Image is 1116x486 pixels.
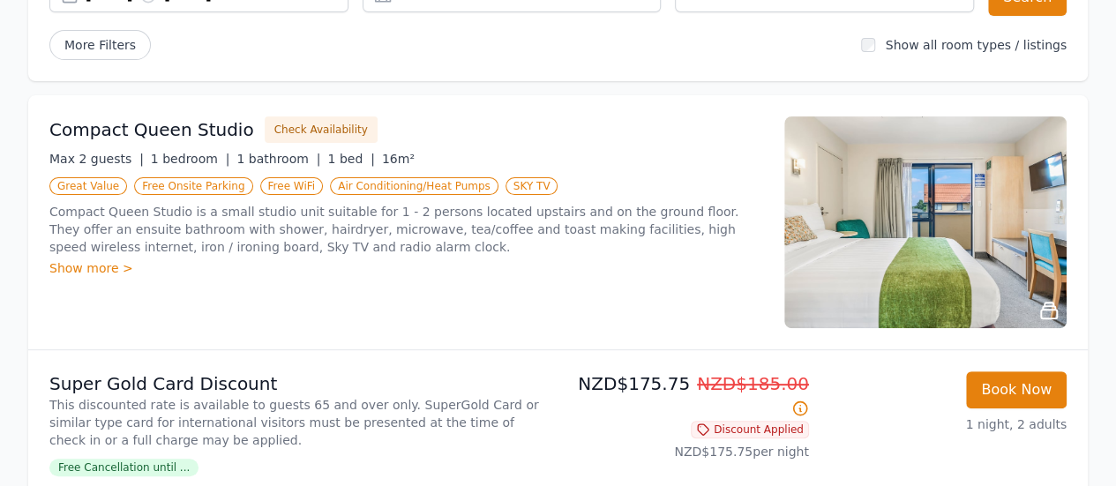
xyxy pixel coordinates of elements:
[565,443,809,460] p: NZD$175.75 per night
[382,152,415,166] span: 16m²
[260,177,324,195] span: Free WiFi
[691,421,809,438] span: Discount Applied
[966,371,1067,408] button: Book Now
[330,177,498,195] span: Air Conditioning/Heat Pumps
[49,396,551,449] p: This discounted rate is available to guests 65 and over only. SuperGold Card or similar type card...
[49,459,198,476] span: Free Cancellation until ...
[823,415,1067,433] p: 1 night, 2 adults
[506,177,558,195] span: SKY TV
[134,177,252,195] span: Free Onsite Parking
[49,117,254,142] h3: Compact Queen Studio
[697,373,809,394] span: NZD$185.00
[49,177,127,195] span: Great Value
[49,259,763,277] div: Show more >
[49,30,151,60] span: More Filters
[49,152,144,166] span: Max 2 guests |
[151,152,230,166] span: 1 bedroom |
[565,371,809,421] p: NZD$175.75
[265,116,378,143] button: Check Availability
[49,203,763,256] p: Compact Queen Studio is a small studio unit suitable for 1 - 2 persons located upstairs and on th...
[327,152,374,166] span: 1 bed |
[886,38,1067,52] label: Show all room types / listings
[236,152,320,166] span: 1 bathroom |
[49,371,551,396] p: Super Gold Card Discount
